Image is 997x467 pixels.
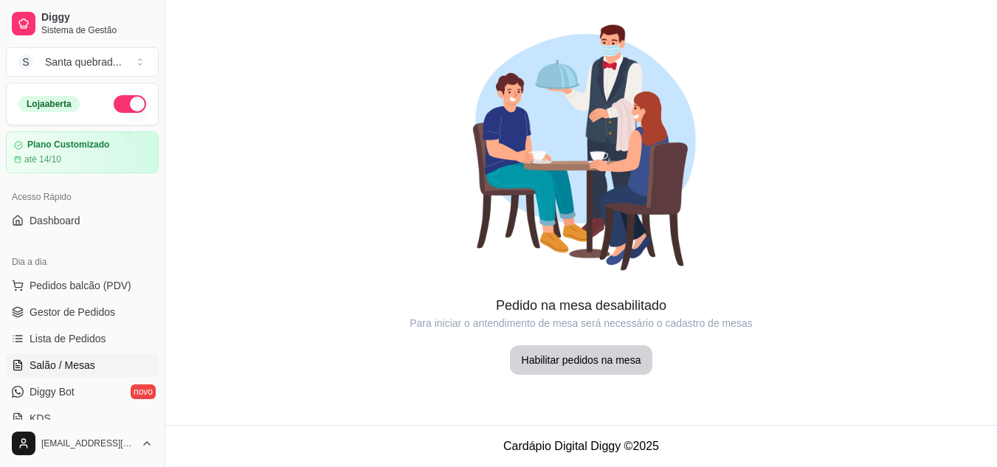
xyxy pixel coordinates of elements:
div: Loja aberta [18,96,80,112]
span: Gestor de Pedidos [30,305,115,319]
span: Sistema de Gestão [41,24,153,36]
a: KDS [6,407,159,430]
a: Lista de Pedidos [6,327,159,350]
span: Lista de Pedidos [30,331,106,346]
a: DiggySistema de Gestão [6,6,159,41]
article: Pedido na mesa desabilitado [165,295,997,316]
span: Diggy [41,11,153,24]
span: Salão / Mesas [30,358,95,373]
span: [EMAIL_ADDRESS][DOMAIN_NAME] [41,437,135,449]
span: Dashboard [30,213,80,228]
footer: Cardápio Digital Diggy © 2025 [165,425,997,467]
div: Santa quebrad ... [45,55,122,69]
span: Diggy Bot [30,384,75,399]
article: até 14/10 [24,153,61,165]
article: Plano Customizado [27,139,109,151]
div: Dia a dia [6,250,159,274]
div: Acesso Rápido [6,185,159,209]
a: Dashboard [6,209,159,232]
article: Para iniciar o antendimento de mesa será necessário o cadastro de mesas [165,316,997,331]
button: [EMAIL_ADDRESS][DOMAIN_NAME] [6,426,159,461]
a: Diggy Botnovo [6,380,159,404]
button: Alterar Status [114,95,146,113]
a: Salão / Mesas [6,353,159,377]
a: Plano Customizadoaté 14/10 [6,131,159,173]
a: Gestor de Pedidos [6,300,159,324]
button: Select a team [6,47,159,77]
span: S [18,55,33,69]
span: Pedidos balcão (PDV) [30,278,131,293]
button: Habilitar pedidos na mesa [510,345,653,375]
button: Pedidos balcão (PDV) [6,274,159,297]
span: KDS [30,411,51,426]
